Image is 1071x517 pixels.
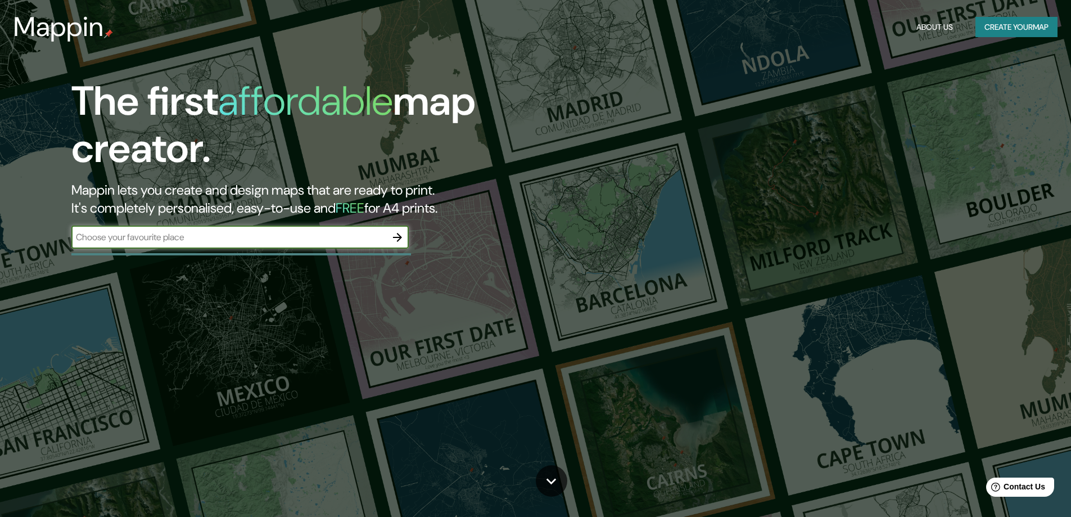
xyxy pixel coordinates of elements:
iframe: Help widget launcher [971,473,1059,505]
button: Create yourmap [975,17,1058,38]
img: mappin-pin [104,29,113,38]
h1: The first map creator. [71,78,607,181]
button: About Us [912,17,957,38]
h5: FREE [336,199,364,217]
h2: Mappin lets you create and design maps that are ready to print. It's completely personalised, eas... [71,181,607,217]
h1: affordable [218,75,393,127]
h3: Mappin [13,11,104,43]
input: Choose your favourite place [71,231,386,244]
